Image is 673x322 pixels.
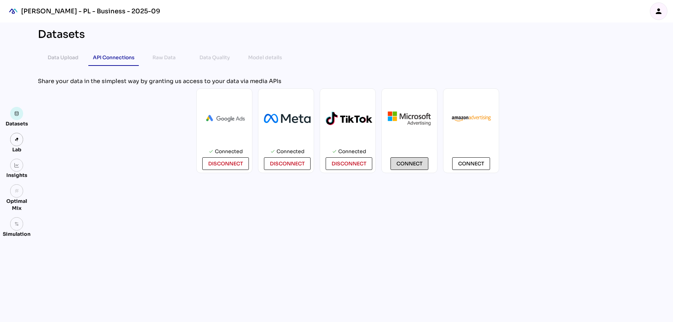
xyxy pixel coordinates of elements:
[270,159,305,168] span: disconnect
[6,4,21,19] div: mediaROI
[215,145,243,157] div: Connected
[449,114,493,123] img: AmazonAdvertising.webp
[38,28,85,41] div: Datasets
[458,159,484,168] span: Connect
[14,111,19,116] img: data.svg
[390,157,428,170] button: Connect
[208,159,243,168] span: disconnect
[387,111,431,126] img: microsoft.png
[326,157,372,170] button: disconnect
[14,163,19,168] img: graph.svg
[152,53,176,62] div: Raw Data
[396,159,422,168] span: Connect
[14,137,19,142] img: lab.svg
[199,53,230,62] div: Data Quality
[3,198,30,212] div: Optimal Mix
[6,120,28,127] div: Datasets
[326,112,372,125] img: logo-tiktok-2.svg
[452,157,490,170] button: Connect
[332,149,337,154] i: check
[48,53,79,62] div: Data Upload
[21,7,160,15] div: [PERSON_NAME] - PL - Business - 2025-09
[248,53,282,62] div: Model details
[654,7,663,15] i: person
[270,149,275,154] i: check
[209,149,213,154] i: check
[14,221,19,226] img: settings.svg
[264,114,311,123] img: Meta_Platforms.svg
[277,145,305,157] div: Connected
[9,146,25,153] div: Lab
[202,111,249,126] img: Ads_logo_horizontal.png
[14,189,19,193] i: grain
[93,53,135,62] div: API Connections
[202,157,249,170] button: disconnect
[332,159,366,168] span: disconnect
[338,145,366,157] div: Connected
[264,157,311,170] button: disconnect
[6,172,27,179] div: Insights
[3,231,30,238] div: Simulation
[38,77,658,85] div: Share your data in the simplest way by granting us access to your data via media APIs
